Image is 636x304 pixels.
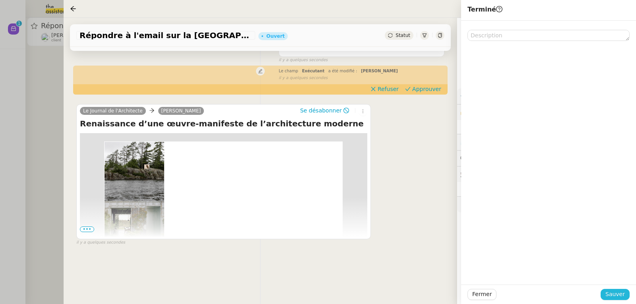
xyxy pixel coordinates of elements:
span: Sauver [605,290,625,299]
span: Refuser [378,85,399,93]
a: [PERSON_NAME] [158,107,204,114]
div: Ouvert [266,34,285,39]
img: architectenkrant-newsletter-architecture [105,201,164,261]
span: il y a quelques secondes [279,57,328,64]
span: Fermer [472,290,492,299]
span: il y a quelques secondes [76,239,125,246]
span: Statut [396,33,410,38]
span: Exécutant [302,69,325,73]
span: [PERSON_NAME] [361,69,398,73]
span: il y a quelques secondes [279,75,328,81]
div: ⏲️Tâches 0:00 [457,134,636,150]
div: 🕵️Autres demandes en cours 1 [457,167,636,182]
button: Sauver [601,289,630,300]
button: Approuver [402,85,444,93]
span: a été modifié : [328,69,357,73]
button: Fermer [467,289,496,300]
span: 🕵️ [460,171,560,177]
a: Le Journal de l'Architecte [80,107,146,114]
span: Ouvert [284,43,307,50]
div: ⚙️Procédures [457,88,636,104]
span: 🔐 [460,108,512,117]
div: 🔐Données client [457,105,636,120]
img: architectenkrant-newsletter-architecture [105,142,164,201]
span: ⏲️ [460,139,515,145]
span: Le champ [279,69,298,73]
span: Approuver [412,85,441,93]
h4: Renaissance d’une œuvre-manifeste de l’architecture moderne [80,118,367,129]
div: 💬Commentaires [457,151,636,166]
span: 🧴 [460,201,485,207]
span: ⚙️ [460,91,502,101]
button: Refuser [367,85,402,93]
span: Se désabonner [300,106,342,114]
span: Répondre à l'email sur la [GEOGRAPHIC_DATA] [79,31,252,39]
div: 🧴Autres [457,197,636,212]
span: ••• [80,227,94,232]
button: Se désabonner [297,106,352,115]
span: 💬 [460,155,511,161]
span: Terminé [467,6,502,13]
